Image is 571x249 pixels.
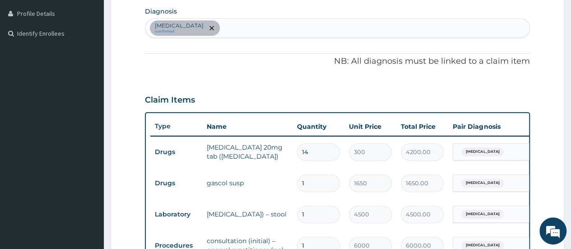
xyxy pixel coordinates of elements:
[150,144,202,160] td: Drugs
[150,206,202,223] td: Laboratory
[145,56,530,67] p: NB: All diagnosis must be linked to a claim item
[202,174,292,192] td: gascol susp
[208,24,216,32] span: remove selection option
[5,159,172,190] textarea: Type your message and hit 'Enter'
[202,138,292,165] td: [MEDICAL_DATA] 20mg tab ([MEDICAL_DATA])
[396,117,448,136] th: Total Price
[17,45,37,68] img: d_794563401_company_1708531726252_794563401
[461,179,504,188] span: [MEDICAL_DATA]
[52,70,125,161] span: We're online!
[148,5,170,26] div: Minimize live chat window
[150,118,202,135] th: Type
[155,22,204,29] p: [MEDICAL_DATA]
[344,117,396,136] th: Unit Price
[150,175,202,192] td: Drugs
[202,117,292,136] th: Name
[292,117,344,136] th: Quantity
[448,117,548,136] th: Pair Diagnosis
[461,210,504,219] span: [MEDICAL_DATA]
[202,205,292,223] td: [MEDICAL_DATA]) – stool
[155,29,204,34] small: confirmed
[145,95,195,105] h3: Claim Items
[47,51,152,62] div: Chat with us now
[145,7,177,16] label: Diagnosis
[461,147,504,156] span: [MEDICAL_DATA]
